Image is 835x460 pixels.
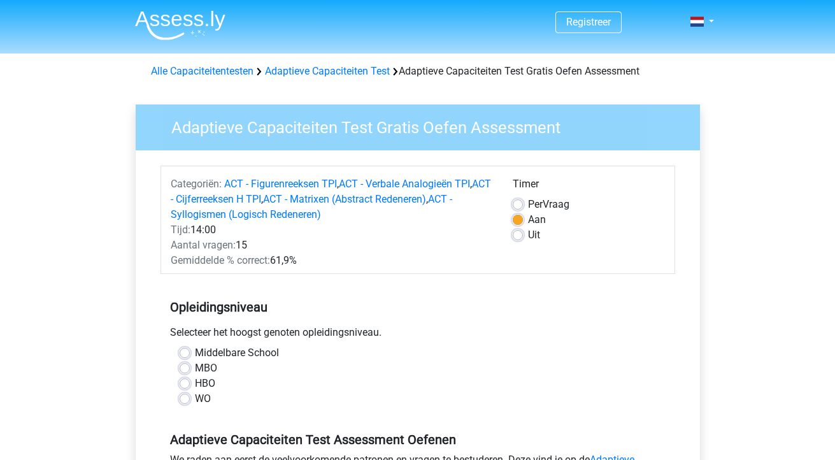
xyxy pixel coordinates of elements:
[566,16,611,28] a: Registreer
[171,224,190,236] span: Tijd:
[161,253,503,268] div: 61,9%
[528,198,543,210] span: Per
[195,376,215,391] label: HBO
[146,64,690,79] div: Adaptieve Capaciteiten Test Gratis Oefen Assessment
[265,65,390,77] a: Adaptieve Capaciteiten Test
[161,176,503,222] div: , , , ,
[195,361,217,376] label: MBO
[135,10,225,40] img: Assessly
[151,65,253,77] a: Alle Capaciteitentesten
[171,254,270,266] span: Gemiddelde % correct:
[161,222,503,238] div: 14:00
[156,113,690,138] h3: Adaptieve Capaciteiten Test Gratis Oefen Assessment
[339,178,470,190] a: ACT - Verbale Analogieën TPI
[195,345,279,361] label: Middelbare School
[161,325,675,345] div: Selecteer het hoogst genoten opleidingsniveau.
[263,193,426,205] a: ACT - Matrixen (Abstract Redeneren)
[161,238,503,253] div: 15
[171,239,236,251] span: Aantal vragen:
[528,227,540,243] label: Uit
[170,294,666,320] h5: Opleidingsniveau
[171,178,222,190] span: Categoriën:
[170,432,666,447] h5: Adaptieve Capaciteiten Test Assessment Oefenen
[528,212,546,227] label: Aan
[224,178,337,190] a: ACT - Figurenreeksen TPI
[171,193,452,220] a: ACT - Syllogismen (Logisch Redeneren)
[528,197,569,212] label: Vraag
[513,176,665,197] div: Timer
[195,391,211,406] label: WO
